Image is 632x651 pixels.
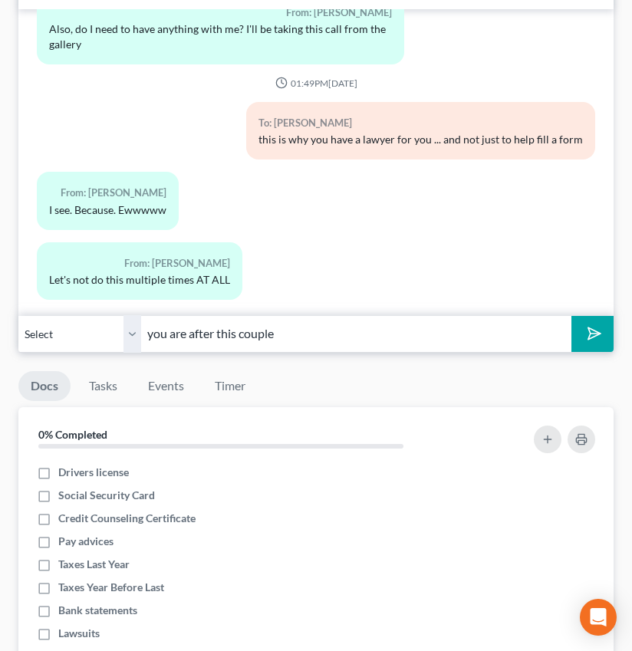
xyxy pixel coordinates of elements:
input: Say something... [141,315,571,353]
span: Pay advices [58,534,114,549]
span: Drivers license [58,465,129,480]
div: From: [PERSON_NAME] [49,4,392,21]
a: Events [136,371,196,401]
span: Credit Counseling Certificate [58,511,196,526]
div: I see. Because. Ewwwww [49,202,166,218]
a: Tasks [77,371,130,401]
a: Docs [18,371,71,401]
span: Lawsuits [58,626,100,641]
div: Also, do I need to have anything with me? I'll be taking this call from the gallery [49,21,392,52]
span: Bank statements [58,603,137,618]
div: To: [PERSON_NAME] [258,114,583,132]
div: From: [PERSON_NAME] [49,255,230,272]
div: Let's not do this multiple times AT ALL [49,272,230,288]
span: Taxes Last Year [58,557,130,572]
div: Open Intercom Messenger [580,599,617,636]
div: this is why you have a lawyer for you ... and not just to help fill a form [258,132,583,147]
strong: 0% Completed [38,428,107,441]
a: Timer [202,371,258,401]
div: From: [PERSON_NAME] [49,184,166,202]
div: 01:49PM[DATE] [37,77,595,90]
span: Taxes Year Before Last [58,580,164,595]
span: Social Security Card [58,488,155,503]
